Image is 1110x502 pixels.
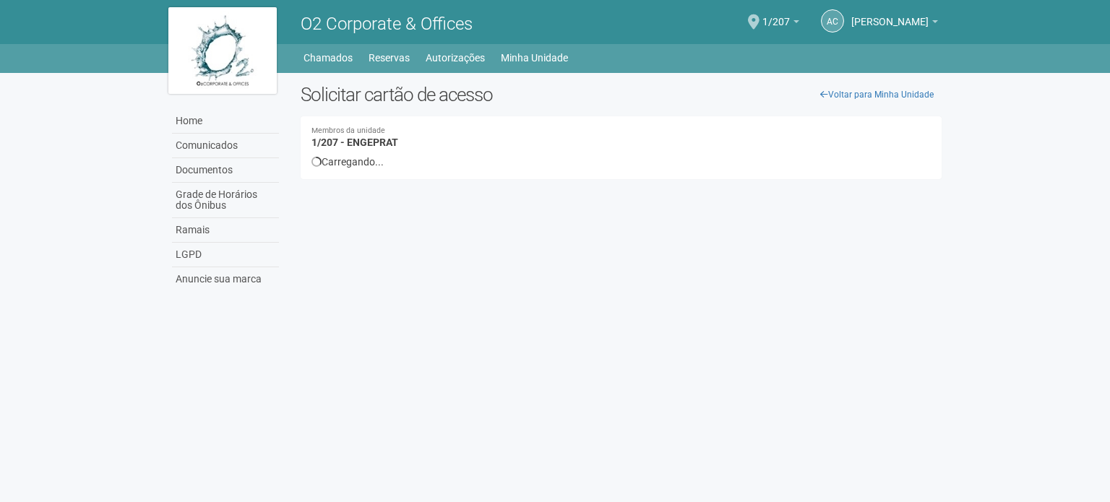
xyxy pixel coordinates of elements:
a: Grade de Horários dos Ônibus [172,183,279,218]
a: Ramais [172,218,279,243]
a: LGPD [172,243,279,267]
span: Andréa Cunha [851,2,929,27]
a: Voltar para Minha Unidade [812,84,942,105]
a: Anuncie sua marca [172,267,279,291]
a: Chamados [304,48,353,68]
h4: 1/207 - ENGEPRAT [311,127,931,148]
div: Carregando... [311,155,931,168]
a: Home [172,109,279,134]
a: Minha Unidade [501,48,568,68]
a: Documentos [172,158,279,183]
span: 1/207 [762,2,790,27]
a: Autorizações [426,48,485,68]
small: Membros da unidade [311,127,931,135]
span: O2 Corporate & Offices [301,14,473,34]
a: Reservas [369,48,410,68]
a: 1/207 [762,18,799,30]
a: Comunicados [172,134,279,158]
a: [PERSON_NAME] [851,18,938,30]
img: logo.jpg [168,7,277,94]
a: AC [821,9,844,33]
h2: Solicitar cartão de acesso [301,84,942,105]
